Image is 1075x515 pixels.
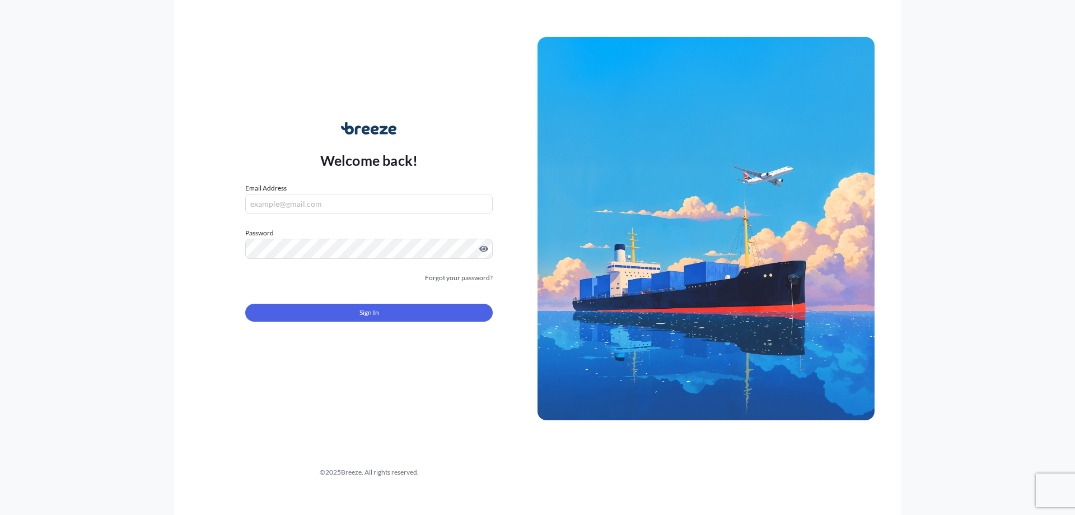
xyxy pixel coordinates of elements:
[245,228,493,239] label: Password
[320,151,418,169] p: Welcome back!
[200,467,537,478] div: © 2025 Breeze. All rights reserved.
[245,304,493,322] button: Sign In
[245,194,493,214] input: example@gmail.com
[537,37,875,420] img: Ship illustration
[359,307,379,318] span: Sign In
[245,183,287,194] label: Email Address
[479,244,488,253] button: Show password
[425,272,493,284] a: Forgot your password?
